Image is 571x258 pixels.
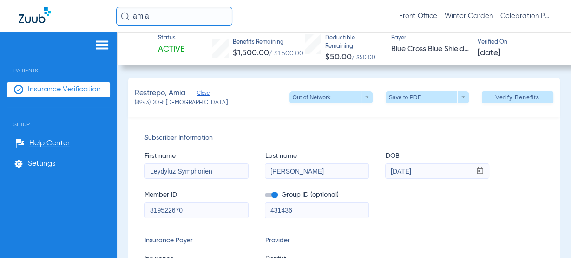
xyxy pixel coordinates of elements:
[265,151,369,161] span: Last name
[269,50,303,57] span: / $1,500.00
[158,34,184,43] span: Status
[158,44,184,55] span: Active
[28,159,55,168] span: Settings
[144,236,249,245] span: Insurance Payer
[7,53,110,74] span: Patients
[385,151,489,161] span: DOB
[325,34,383,51] span: Deductible Remaining
[391,44,469,55] span: Blue Cross Blue Shield of [US_STATE]
[265,190,369,200] span: Group ID (optional)
[144,151,249,161] span: First name
[495,94,539,101] span: Verify Benefits
[399,12,552,21] span: Front Office - Winter Garden - Celebration Pediatric Dentistry
[478,47,500,59] span: [DATE]
[391,34,469,43] span: Payer
[121,12,129,20] img: Search Icon
[478,39,556,47] span: Verified On
[197,90,205,99] span: Close
[135,88,185,99] span: Restrepo, Amia
[15,139,70,148] a: Help Center
[144,190,249,200] span: Member ID
[28,85,101,94] span: Insurance Verification
[386,91,469,103] button: Save to PDF
[325,53,352,61] span: $50.00
[289,91,373,103] button: Out of Network
[144,133,543,143] span: Subscriber Information
[232,39,303,47] span: Benefits Remaining
[232,49,269,57] span: $1,500.00
[525,213,571,258] iframe: Chat Widget
[116,7,232,26] input: Search for patients
[95,39,110,51] img: hamburger-icon
[19,7,51,23] img: Zuub Logo
[482,91,553,103] button: Verify Benefits
[29,139,70,148] span: Help Center
[7,107,110,128] span: Setup
[352,55,375,61] span: / $50.00
[265,236,369,245] span: Provider
[135,99,227,108] span: (8943) DOB: [DEMOGRAPHIC_DATA]
[471,164,489,179] button: Open calendar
